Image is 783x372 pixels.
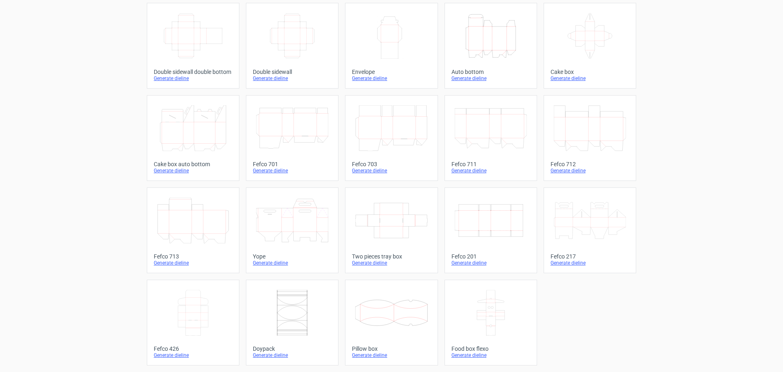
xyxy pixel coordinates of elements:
[451,75,530,82] div: Generate dieline
[154,75,232,82] div: Generate dieline
[352,253,431,260] div: Two pieces tray box
[551,75,629,82] div: Generate dieline
[451,260,530,266] div: Generate dieline
[551,161,629,167] div: Fefco 712
[451,167,530,174] div: Generate dieline
[253,69,332,75] div: Double sidewall
[451,345,530,352] div: Food box flexo
[246,3,338,89] a: Double sidewallGenerate dieline
[246,280,338,365] a: DoypackGenerate dieline
[253,253,332,260] div: Yope
[451,161,530,167] div: Fefco 711
[154,345,232,352] div: Fefco 426
[544,187,636,273] a: Fefco 217Generate dieline
[551,69,629,75] div: Cake box
[445,280,537,365] a: Food box flexoGenerate dieline
[445,3,537,89] a: Auto bottomGenerate dieline
[147,280,239,365] a: Fefco 426Generate dieline
[544,3,636,89] a: Cake boxGenerate dieline
[352,69,431,75] div: Envelope
[246,187,338,273] a: YopeGenerate dieline
[154,253,232,260] div: Fefco 713
[445,187,537,273] a: Fefco 201Generate dieline
[154,352,232,359] div: Generate dieline
[345,280,438,365] a: Pillow boxGenerate dieline
[253,167,332,174] div: Generate dieline
[551,253,629,260] div: Fefco 217
[154,69,232,75] div: Double sidewall double bottom
[154,167,232,174] div: Generate dieline
[451,69,530,75] div: Auto bottom
[253,75,332,82] div: Generate dieline
[352,75,431,82] div: Generate dieline
[154,260,232,266] div: Generate dieline
[253,345,332,352] div: Doypack
[345,3,438,89] a: EnvelopeGenerate dieline
[352,167,431,174] div: Generate dieline
[352,260,431,266] div: Generate dieline
[345,187,438,273] a: Two pieces tray boxGenerate dieline
[147,187,239,273] a: Fefco 713Generate dieline
[345,95,438,181] a: Fefco 703Generate dieline
[147,95,239,181] a: Cake box auto bottomGenerate dieline
[544,95,636,181] a: Fefco 712Generate dieline
[551,260,629,266] div: Generate dieline
[246,95,338,181] a: Fefco 701Generate dieline
[154,161,232,167] div: Cake box auto bottom
[352,161,431,167] div: Fefco 703
[451,253,530,260] div: Fefco 201
[253,260,332,266] div: Generate dieline
[147,3,239,89] a: Double sidewall double bottomGenerate dieline
[451,352,530,359] div: Generate dieline
[551,167,629,174] div: Generate dieline
[352,345,431,352] div: Pillow box
[253,161,332,167] div: Fefco 701
[352,352,431,359] div: Generate dieline
[253,352,332,359] div: Generate dieline
[445,95,537,181] a: Fefco 711Generate dieline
